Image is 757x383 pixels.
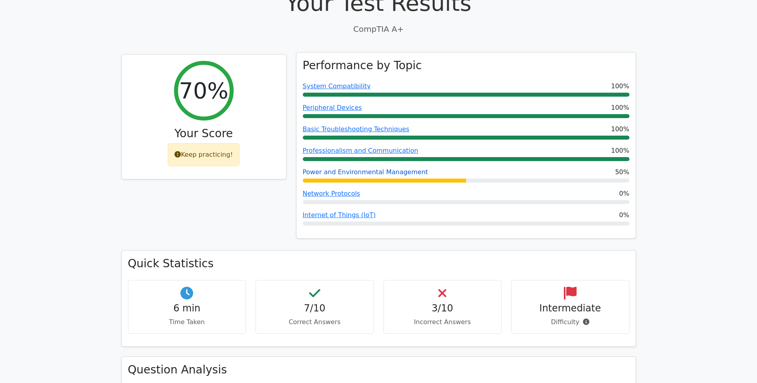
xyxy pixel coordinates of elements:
p: CompTIA A+ [121,23,636,35]
p: Difficulty [518,317,623,327]
span: 100% [611,82,629,91]
h4: 6 min [135,303,240,314]
span: 50% [615,167,629,177]
a: Peripheral Devices [303,104,362,111]
a: System Compatibility [303,82,371,90]
span: 100% [611,124,629,134]
span: 0% [619,210,629,220]
h3: Your Score [128,127,280,140]
h4: 7/10 [262,303,367,314]
h4: 3/10 [390,303,495,314]
h4: Intermediate [518,303,623,314]
h3: Question Analysis [128,363,629,377]
a: Power and Environmental Management [303,168,428,176]
p: Correct Answers [262,317,367,327]
a: Network Protocols [303,190,360,197]
a: Professionalism and Communication [303,147,418,154]
a: Internet of Things (IoT) [303,211,376,219]
span: 100% [611,146,629,156]
a: Basic Troubleshooting Techniques [303,125,410,133]
h3: Quick Statistics [128,257,629,270]
h2: 70% [179,77,228,104]
span: 100% [611,103,629,113]
h3: Performance by Topic [303,59,422,72]
p: Time Taken [135,317,240,327]
span: 0% [619,189,629,198]
div: Keep practicing! [168,143,240,166]
p: Incorrect Answers [390,317,495,327]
